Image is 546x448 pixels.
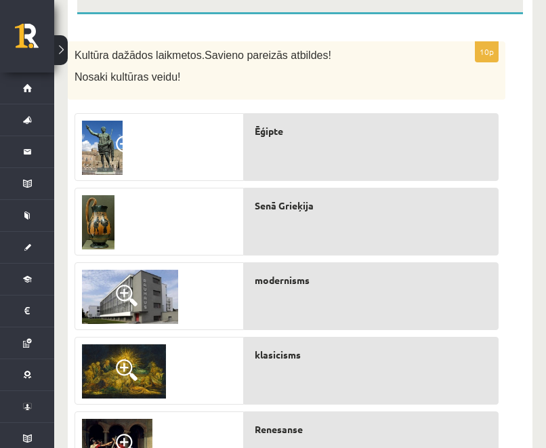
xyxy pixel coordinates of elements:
span: Ēģipte [255,124,283,138]
span: Senā Grieķija [255,199,314,213]
img: 6.jpg [82,344,166,399]
img: 5.jpg [82,121,123,175]
span: klasicisms [255,348,301,362]
a: Rīgas 1. Tālmācības vidusskola [15,24,54,58]
span: Kultūra dažādos laikmetos. [75,49,205,61]
span: modernisms [255,273,310,287]
span: Savieno pareizās atbildes! [205,49,331,61]
img: 3.jpg [82,195,114,249]
span: Nosaki kultūras veidu! [75,71,181,83]
img: 10.jpg [82,270,178,324]
p: 10p [475,41,499,62]
span: Renesanse [255,422,303,436]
